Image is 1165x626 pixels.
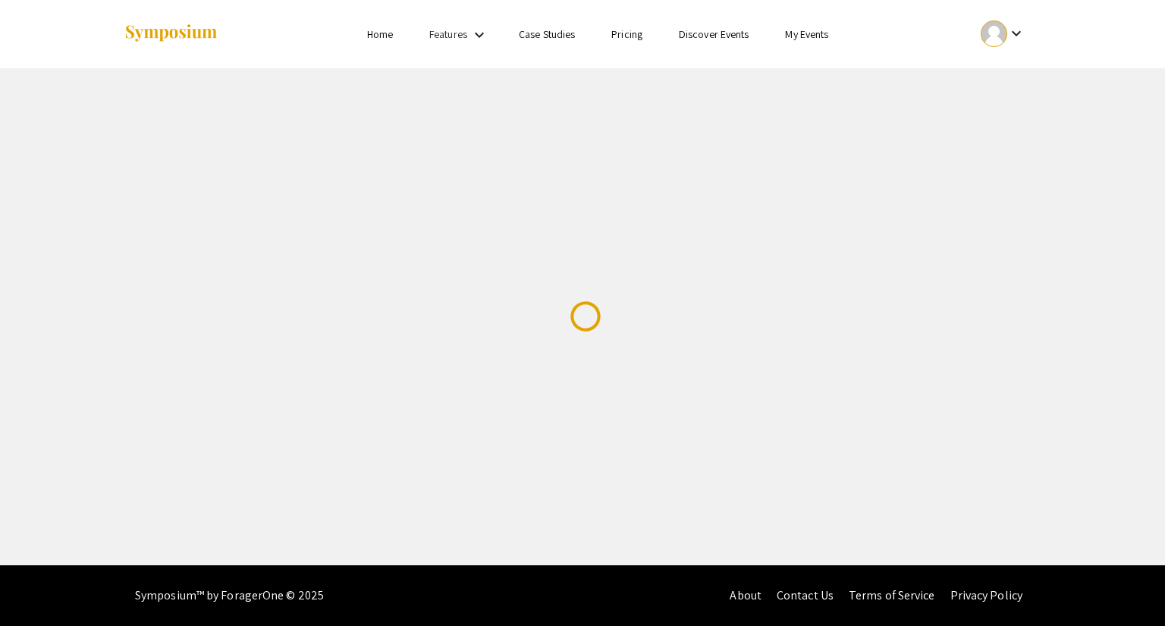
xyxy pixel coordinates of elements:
mat-icon: Expand account dropdown [1007,24,1025,42]
a: Terms of Service [849,587,935,603]
a: Privacy Policy [950,587,1022,603]
div: Symposium™ by ForagerOne © 2025 [135,565,324,626]
a: My Events [785,27,828,41]
iframe: Chat [1101,558,1154,615]
a: Case Studies [519,27,575,41]
a: Pricing [611,27,642,41]
a: About [730,587,761,603]
mat-icon: Expand Features list [470,26,488,44]
a: Features [429,27,467,41]
a: Contact Us [777,587,834,603]
a: Discover Events [679,27,749,41]
button: Expand account dropdown [965,17,1041,51]
img: Symposium by ForagerOne [124,24,218,44]
a: Home [367,27,393,41]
